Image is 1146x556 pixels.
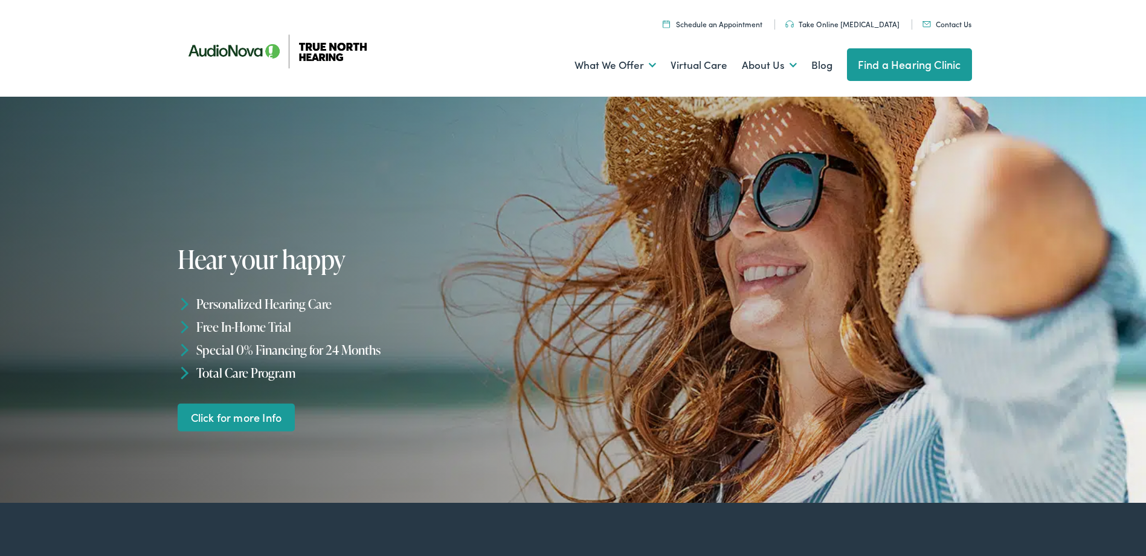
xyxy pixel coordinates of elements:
[178,361,579,384] li: Total Care Program
[575,43,656,88] a: What We Offer
[178,293,579,315] li: Personalized Hearing Care
[663,20,670,28] img: Icon symbolizing a calendar in color code ffb348
[671,43,727,88] a: Virtual Care
[811,43,832,88] a: Blog
[785,19,900,29] a: Take Online [MEDICAL_DATA]
[178,245,545,273] h1: Hear your happy
[663,19,762,29] a: Schedule an Appointment
[922,21,931,27] img: Mail icon in color code ffb348, used for communication purposes
[847,48,972,81] a: Find a Hearing Clinic
[178,403,295,432] a: Click for more Info
[785,21,794,28] img: Headphones icon in color code ffb348
[178,315,579,338] li: Free In-Home Trial
[742,43,797,88] a: About Us
[922,19,971,29] a: Contact Us
[178,338,579,361] li: Special 0% Financing for 24 Months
